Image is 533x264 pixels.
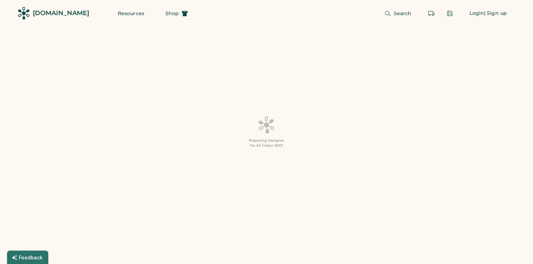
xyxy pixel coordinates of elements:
img: Platens-Black-Loader-Spin-rich%20black.webp [258,116,275,134]
button: Retrieve an order [424,6,439,20]
div: Preparing Designer for AS Colour 5001 [249,138,284,148]
span: Search [394,11,412,16]
div: [DOMAIN_NAME] [33,9,89,18]
img: Rendered Logo - Screens [18,7,30,19]
iframe: Front Chat [500,232,530,263]
div: Login [470,10,484,17]
div: | Sign up [484,10,507,17]
button: Shop [157,6,196,20]
button: Search [376,6,420,20]
span: Shop [165,11,179,16]
button: Resources [109,6,153,20]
